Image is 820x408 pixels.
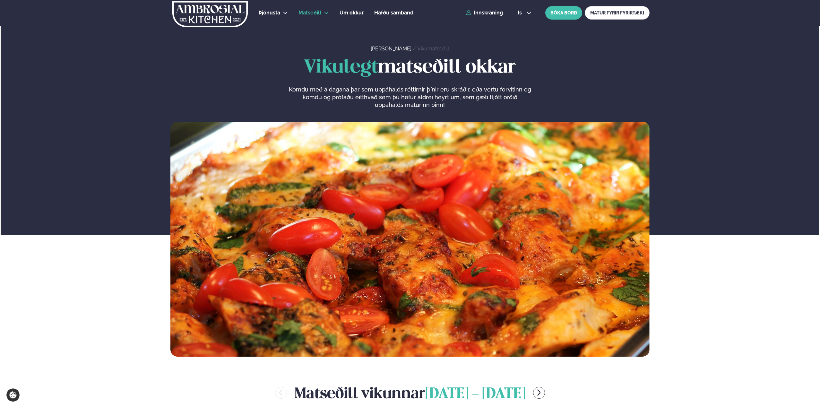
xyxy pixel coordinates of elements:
[289,86,531,109] p: Komdu með á dagana þar sem uppáhalds réttirnir þínir eru skráðir, eða vertu forvitinn og komdu og...
[172,1,248,27] img: logo
[340,10,364,16] span: Um okkur
[6,388,20,402] a: Cookie settings
[275,387,287,399] button: menu-btn-left
[374,9,413,17] a: Hafðu samband
[170,122,650,357] img: image alt
[545,6,582,20] button: BÓKA BORÐ
[585,6,650,20] a: MATUR FYRIR FYRIRTÆKI
[295,382,525,403] h2: Matseðill vikunnar
[340,9,364,17] a: Um okkur
[304,59,378,76] span: Vikulegt
[371,46,411,52] a: [PERSON_NAME]
[298,10,321,16] span: Matseðill
[170,57,650,78] h1: matseðill okkar
[518,10,524,15] span: is
[374,10,413,16] span: Hafðu samband
[466,10,503,16] a: Innskráning
[259,9,280,17] a: Þjónusta
[425,387,525,401] span: [DATE] - [DATE]
[533,387,545,399] button: menu-btn-right
[259,10,280,16] span: Þjónusta
[413,46,417,52] span: /
[417,46,449,52] a: Vikumatseðill
[298,9,321,17] a: Matseðill
[513,10,537,15] button: is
